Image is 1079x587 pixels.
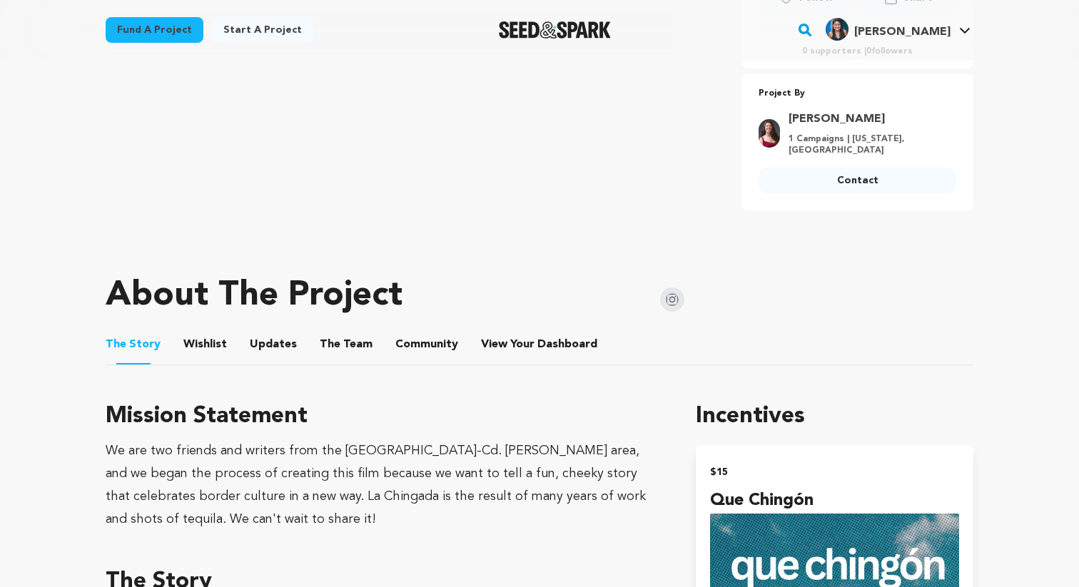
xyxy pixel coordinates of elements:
h3: Mission Statement [106,399,662,434]
img: c2882b7700b456fb.png [759,119,780,148]
span: Story [106,336,161,353]
img: Seed&Spark Instagram Icon [660,287,684,312]
img: 694b4d292aee9ec5.jpg [826,18,848,41]
h1: Incentives [696,399,973,434]
span: Updates [250,336,297,353]
span: [PERSON_NAME] [854,26,951,38]
span: Team [320,336,373,353]
a: Seed&Spark Homepage [499,21,611,39]
h1: About The Project [106,279,402,313]
h4: Que chingón [710,488,959,514]
p: Project By [759,86,956,102]
h2: $15 [710,462,959,482]
span: The [320,336,340,353]
a: Fund a project [106,17,203,43]
span: Your [481,336,600,353]
a: Goto Hannah Hollandbyrd profile [789,111,948,128]
div: We are two friends and writers from the [GEOGRAPHIC_DATA]-Cd. [PERSON_NAME] area, and we began th... [106,439,662,531]
a: Start a project [212,17,313,43]
span: Community [395,336,458,353]
img: Seed&Spark Logo Dark Mode [499,21,611,39]
div: Daniella B.'s Profile [826,18,951,41]
span: Daniella B.'s Profile [823,15,973,45]
span: The [106,336,126,353]
span: Dashboard [537,336,597,353]
a: Contact [759,168,956,193]
span: Wishlist [183,336,227,353]
a: ViewYourDashboard [481,336,600,353]
p: 1 Campaigns | [US_STATE], [GEOGRAPHIC_DATA] [789,133,948,156]
a: Daniella B.'s Profile [823,15,973,41]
